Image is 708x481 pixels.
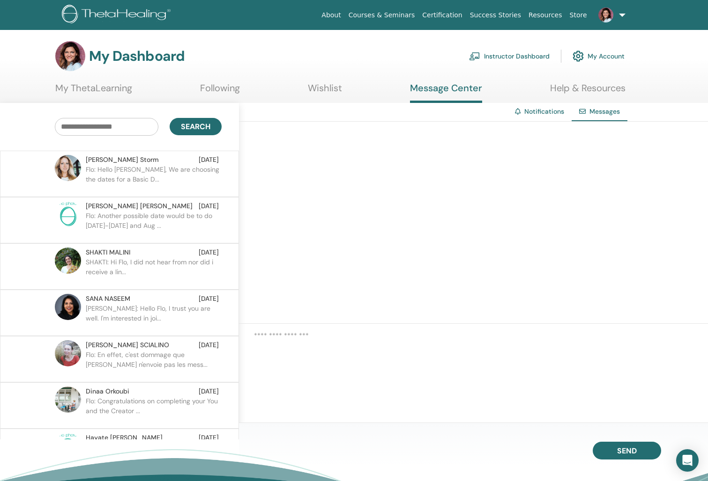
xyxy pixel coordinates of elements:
[573,46,625,66] a: My Account
[676,449,699,472] div: Open Intercom Messenger
[199,201,219,211] span: [DATE]
[345,7,419,24] a: Courses & Seminars
[418,7,466,24] a: Certification
[86,396,222,424] p: Flo: Congratulations on completing your You and the Creator ...
[86,433,199,452] span: Hayate [PERSON_NAME] [PERSON_NAME]
[524,107,564,116] a: Notifications
[617,446,637,456] span: Send
[573,48,584,64] img: cog.svg
[550,82,626,101] a: Help & Resources
[86,340,169,350] span: [PERSON_NAME] SCIALINO
[86,165,222,193] p: Flo: Hello [PERSON_NAME], We are choosing the dates for a Basic D...
[469,52,480,60] img: chalkboard-teacher.svg
[466,7,525,24] a: Success Stories
[525,7,566,24] a: Resources
[318,7,344,24] a: About
[86,257,222,285] p: SHAKTI: Hi Flo, I did not hear from nor did i receive a lin...
[308,82,342,101] a: Wishlist
[86,201,193,211] span: [PERSON_NAME] [PERSON_NAME]
[598,7,613,22] img: default.jpg
[181,122,210,131] span: Search
[589,107,620,116] span: Messages
[200,82,240,101] a: Following
[86,211,222,239] p: Flo: Another possible date would be to do [DATE]-[DATE] and Aug ...
[199,248,219,257] span: [DATE]
[55,248,81,274] img: default.jpg
[55,155,81,181] img: default.jpg
[86,304,222,332] p: [PERSON_NAME]: Hello Flo, I trust you are well. I'm interested in joi...
[55,294,81,320] img: default.jpg
[199,155,219,165] span: [DATE]
[593,442,661,459] button: Send
[86,294,130,304] span: SANA NASEEM
[55,82,132,101] a: My ThetaLearning
[62,5,174,26] img: logo.png
[55,340,81,366] img: default.jpg
[566,7,591,24] a: Store
[55,201,81,227] img: no-photo.png
[410,82,482,103] a: Message Center
[199,433,219,452] span: [DATE]
[199,340,219,350] span: [DATE]
[199,386,219,396] span: [DATE]
[86,248,130,257] span: SHAKTI MALINI
[86,155,159,165] span: [PERSON_NAME] Storm
[86,386,129,396] span: Dinaa Orkoubi
[170,118,222,135] button: Search
[86,350,222,378] p: Flo: En effet, c'est dommage que [PERSON_NAME] n'envoie pas les mess...
[469,46,550,66] a: Instructor Dashboard
[89,48,185,65] h3: My Dashboard
[55,386,81,413] img: default.jpg
[55,41,85,71] img: default.jpg
[55,433,81,459] img: no-photo.png
[199,294,219,304] span: [DATE]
